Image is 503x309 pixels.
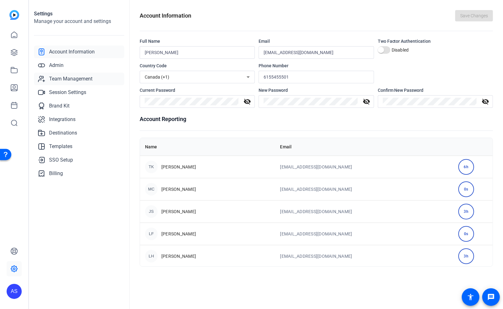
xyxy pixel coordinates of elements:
[145,228,158,240] div: LF
[458,248,474,264] div: 3h
[145,205,158,218] div: JS
[240,98,255,105] mat-icon: visibility_off
[34,140,124,153] a: Templates
[259,38,374,44] div: Email
[145,183,158,196] div: MC
[458,159,474,175] div: 6h
[264,49,369,56] input: Enter your email...
[378,87,493,93] div: Confirm New Password
[161,186,196,192] span: [PERSON_NAME]
[49,156,73,164] span: SSO Setup
[34,18,124,25] h2: Manage your account and settings
[458,204,474,219] div: 3h
[140,115,493,124] h1: Account Reporting
[49,89,86,96] span: Session Settings
[34,100,124,112] a: Brand Kit
[34,46,124,58] a: Account Information
[275,178,453,200] td: [EMAIL_ADDRESS][DOMAIN_NAME]
[34,127,124,139] a: Destinations
[467,293,474,301] mat-icon: accessibility
[478,98,493,105] mat-icon: visibility_off
[145,74,169,80] span: Canada (+1)
[9,10,19,20] img: blue-gradient.svg
[34,113,124,126] a: Integrations
[49,143,72,150] span: Templates
[378,38,493,44] div: Two Factor Authentication
[140,87,255,93] div: Current Password
[49,62,64,69] span: Admin
[275,245,453,267] td: [EMAIL_ADDRESS][DOMAIN_NAME]
[275,223,453,245] td: [EMAIL_ADDRESS][DOMAIN_NAME]
[34,59,124,72] a: Admin
[34,86,124,99] a: Session Settings
[264,73,369,81] input: Enter your phone number...
[145,49,250,56] input: Enter your name...
[359,98,374,105] mat-icon: visibility_off
[275,156,453,178] td: [EMAIL_ADDRESS][DOMAIN_NAME]
[49,129,77,137] span: Destinations
[49,116,75,123] span: Integrations
[140,63,255,69] div: Country Code
[49,48,95,56] span: Account Information
[161,253,196,259] span: [PERSON_NAME]
[458,181,474,197] div: 0s
[458,226,474,242] div: 0s
[145,161,158,173] div: TK
[390,47,409,53] label: Disabled
[7,284,22,299] div: AS
[49,170,63,177] span: Billing
[487,293,495,301] mat-icon: message
[161,231,196,237] span: [PERSON_NAME]
[34,167,124,180] a: Billing
[259,63,374,69] div: Phone Number
[140,38,255,44] div: Full Name
[34,73,124,85] a: Team Management
[34,10,124,18] h1: Settings
[275,138,453,156] th: Email
[34,154,124,166] a: SSO Setup
[161,208,196,215] span: [PERSON_NAME]
[145,250,158,262] div: LH
[140,138,275,156] th: Name
[49,102,70,110] span: Brand Kit
[275,200,453,223] td: [EMAIL_ADDRESS][DOMAIN_NAME]
[140,11,191,20] h1: Account Information
[161,164,196,170] span: [PERSON_NAME]
[259,87,374,93] div: New Password
[49,75,92,83] span: Team Management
